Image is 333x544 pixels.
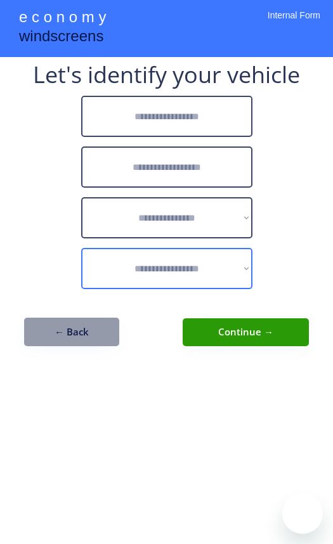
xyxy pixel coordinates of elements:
[19,6,106,30] div: e c o n o m y
[24,318,119,346] button: ← Back
[268,10,320,38] div: Internal Form
[19,25,103,50] div: windscreens
[183,318,309,346] button: Continue →
[282,493,323,534] iframe: Button to launch messaging window
[33,63,300,86] div: Let's identify your vehicle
